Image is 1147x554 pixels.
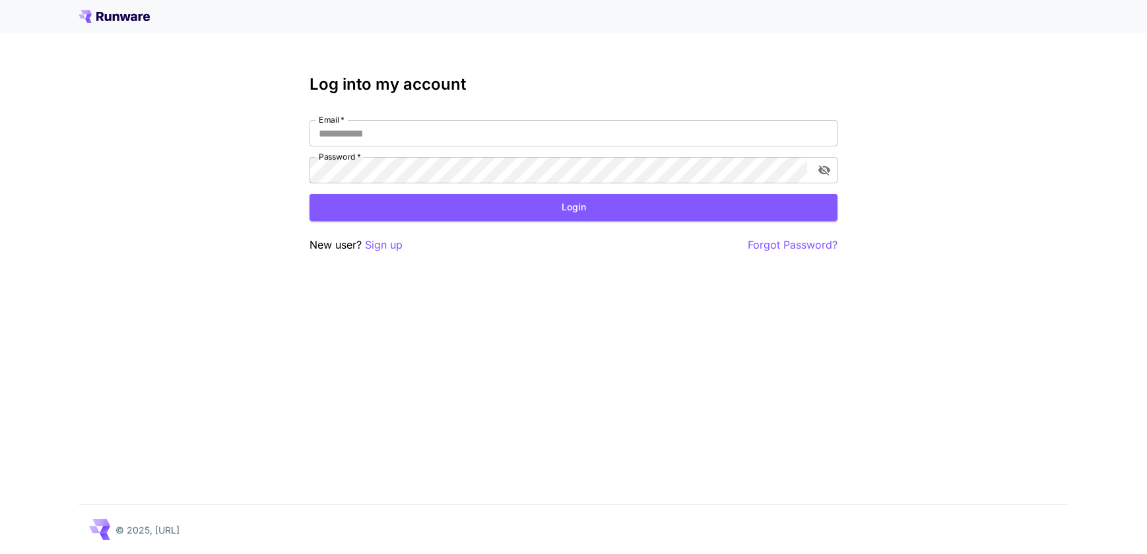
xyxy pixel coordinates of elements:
button: Login [310,194,837,221]
p: New user? [310,237,403,253]
p: © 2025, [URL] [115,523,180,537]
button: toggle password visibility [812,158,836,182]
button: Forgot Password? [748,237,837,253]
h3: Log into my account [310,75,837,94]
label: Email [319,114,344,125]
label: Password [319,151,361,162]
button: Sign up [365,237,403,253]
